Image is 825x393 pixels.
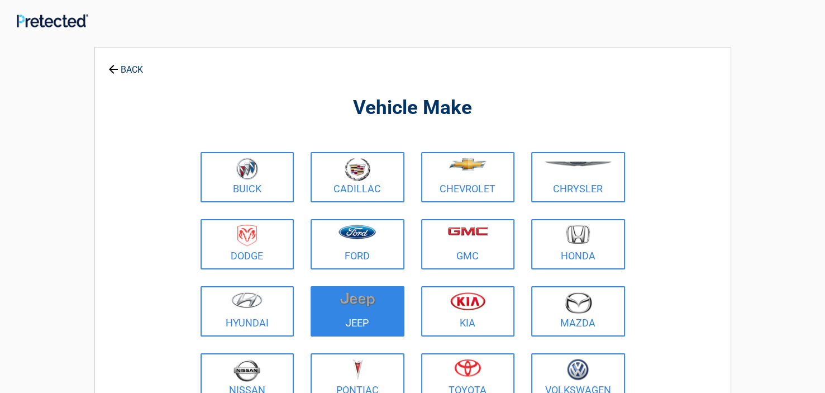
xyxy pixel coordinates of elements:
[198,95,628,121] h2: Vehicle Make
[106,55,145,74] a: BACK
[352,359,363,380] img: pontiac
[421,286,515,337] a: Kia
[233,359,260,382] img: nissan
[17,14,88,27] img: Main Logo
[340,292,375,307] img: jeep
[338,225,376,239] img: ford
[201,286,294,337] a: Hyundai
[237,225,257,247] img: dodge
[564,292,592,314] img: mazda
[454,359,481,377] img: toyota
[449,158,487,171] img: chevrolet
[531,152,625,202] a: Chrysler
[345,158,370,181] img: cadillac
[544,162,612,167] img: chrysler
[450,292,485,310] img: kia
[447,226,488,236] img: gmc
[311,286,404,337] a: Jeep
[567,359,589,381] img: volkswagen
[421,219,515,269] a: GMC
[201,152,294,202] a: Buick
[531,219,625,269] a: Honda
[236,158,258,180] img: buick
[201,219,294,269] a: Dodge
[566,225,590,244] img: honda
[231,292,263,308] img: hyundai
[311,219,404,269] a: Ford
[311,152,404,202] a: Cadillac
[531,286,625,337] a: Mazda
[421,152,515,202] a: Chevrolet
